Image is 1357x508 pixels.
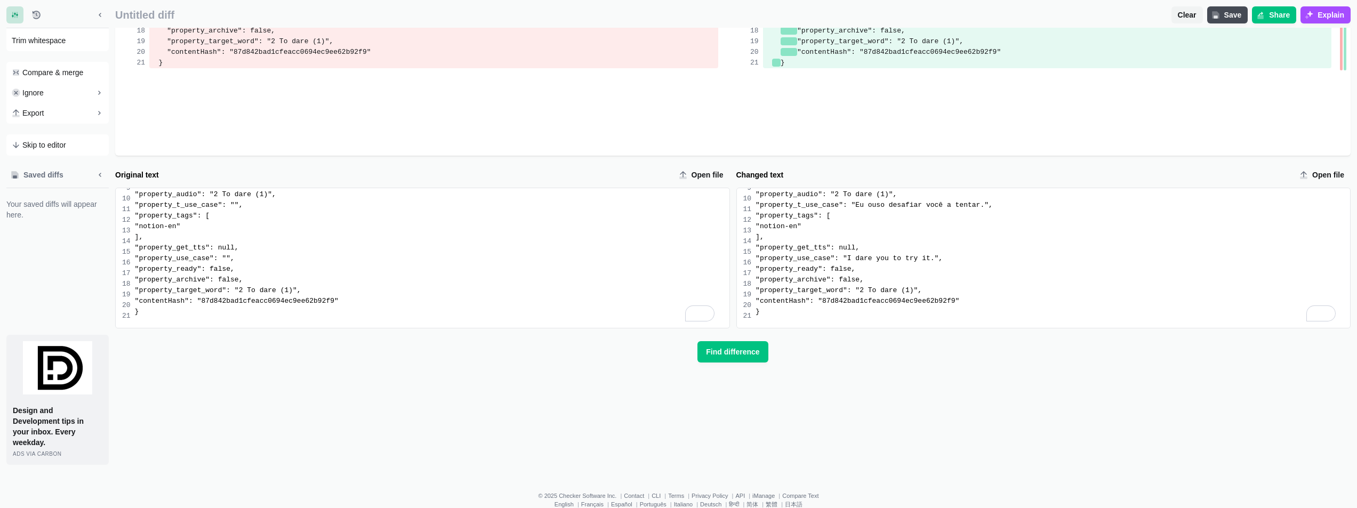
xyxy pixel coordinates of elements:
div: 16 [743,257,752,268]
div: ], [135,232,729,243]
div: 13 [122,225,131,236]
span: Explain [1315,10,1346,20]
button: History tab [28,6,45,23]
span: Open file [1310,170,1346,180]
div: 9 [743,183,752,193]
a: 简体 [746,501,758,507]
button: Explain [1300,6,1351,23]
span: Trim whitespace [12,35,66,46]
div: "property_t_use_case": "Eu ouso desafiar você a tentar.", [756,200,1350,211]
div: "property_get_tts": null, [135,243,729,253]
span: Your saved diffs will appear here. [6,199,109,220]
div: "property_target_word": "2 To dare (1)", [135,285,729,296]
div: "contentHash": "87d842bad1cfeacc0694ec9ee62b92f9" [135,296,729,307]
div: ], [756,232,1350,243]
div: 9 [122,183,131,193]
span: Open file [689,170,726,180]
a: Contact [624,493,644,499]
span: Save [1222,10,1244,20]
a: Privacy Policy [692,493,728,499]
p: Design and Development tips in your inbox. Every weekday. [13,405,102,448]
div: "property_use_case": "", [135,253,729,264]
div: "property_get_tts": null, [756,243,1350,253]
button: Minimize sidebar [92,6,109,23]
span: "contentHash": "87d842bad1cfeacc0694ec9ee62b92f9" [167,48,371,56]
div: "notion-en" [756,221,1350,232]
span: Ignore [22,87,44,98]
span: Untitled diff [115,9,1167,21]
div: 14 [743,236,752,247]
span: "property_target_word": "2 To dare (1)", [167,37,333,45]
div: "property_t_use_case": "", [135,200,729,211]
button: Ignore [7,83,108,102]
button: Save [1207,6,1248,23]
a: Deutsch [700,501,721,507]
button: Compare & merge [7,63,108,82]
div: 20 [743,300,752,311]
div: 15 [122,247,131,257]
div: 16 [122,257,131,268]
div: "property_target_word": "2 To dare (1)", [756,285,1350,296]
span: "property_target_word": "2 To dare (1)", [797,37,963,45]
span: Export [22,108,44,118]
span: Find difference [704,346,761,357]
div: "property_audio": "2 To dare (1)", [756,189,1350,200]
div: 10 [122,193,131,204]
span: } [159,59,163,67]
div: To enrich screen reader interactions, please activate Accessibility in Grammarly extension settings [751,91,1350,319]
label: Changed text [736,170,1291,180]
button: Clear [1171,6,1203,23]
a: Terms [668,493,684,499]
button: Export [7,103,108,123]
a: CLI [652,493,661,499]
div: 10 [743,193,752,204]
label: Original text [115,170,670,180]
div: "property_audio": "2 To dare (1)", [135,189,729,200]
a: API [735,493,745,499]
div: "contentHash": "87d842bad1cfeacc0694ec9ee62b92f9" [756,296,1350,307]
img: undefined icon [23,341,92,394]
div: 12 [122,215,131,225]
div: 20 [122,300,131,311]
span: Compare & merge [22,67,83,78]
div: 21 [122,311,131,321]
div: 21 [743,311,752,321]
span: Share [1267,10,1292,20]
div: "property_archive": false, [756,275,1350,285]
a: English [555,501,574,507]
a: Compare Text [782,493,818,499]
div: To enrich screen reader interactions, please activate Accessibility in Grammarly extension settings [131,91,729,319]
div: "property_archive": false, [135,275,729,285]
button: Skip to editor [7,135,108,155]
a: 日本語 [785,501,802,507]
div: "notion-en" [135,221,729,232]
button: Trim whitespace [7,31,108,50]
span: ads via Carbon [13,451,61,457]
button: Settings tab [6,6,23,23]
label: Original text upload [675,166,730,183]
li: © 2025 Checker Software Inc. [538,493,624,499]
span: "contentHash": "87d842bad1cfeacc0694ec9ee62b92f9" [797,48,1001,56]
span: "property_archive": false, [797,27,905,35]
span: Saved diffs [21,170,66,180]
div: 11 [122,204,131,215]
div: } [756,307,1350,317]
div: 14 [122,236,131,247]
div: 17 [743,268,752,279]
div: "property_tags": [ [135,211,729,221]
a: Français [581,501,604,507]
span: "property_archive": false, [167,27,275,35]
div: 18 [743,279,752,289]
span: Clear [1176,10,1199,20]
button: Share [1252,6,1296,23]
div: "property_tags": [ [756,211,1350,221]
div: 12 [743,215,752,225]
div: 19 [122,289,131,300]
span: } [781,59,785,67]
a: iManage [752,493,775,499]
label: Changed text upload [1295,166,1351,183]
a: Español [611,501,632,507]
div: } [135,307,729,317]
span: Skip to editor [22,140,66,150]
div: "property_ready": false, [135,264,729,275]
